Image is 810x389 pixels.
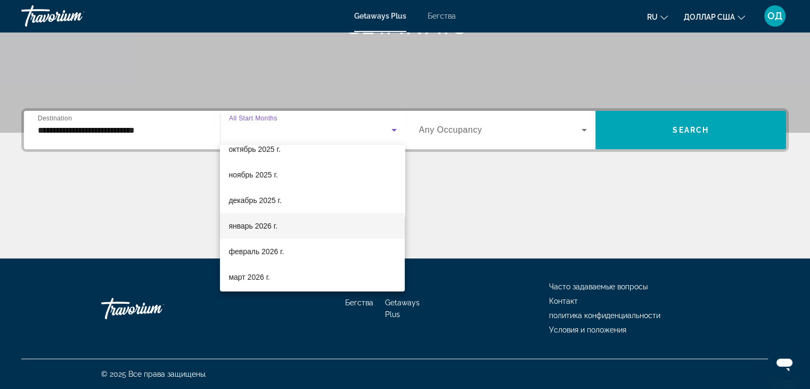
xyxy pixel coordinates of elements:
[228,247,284,256] font: февраль 2026 г.
[228,145,280,153] font: октябрь 2025 г.
[228,196,281,205] font: декабрь 2025 г.
[228,273,270,281] font: март 2026 г.
[228,171,277,179] font: ноябрь 2025 г.
[767,346,801,380] iframe: Кнопка запуска окна обмена сообщениями
[228,222,277,230] font: январь 2026 г.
